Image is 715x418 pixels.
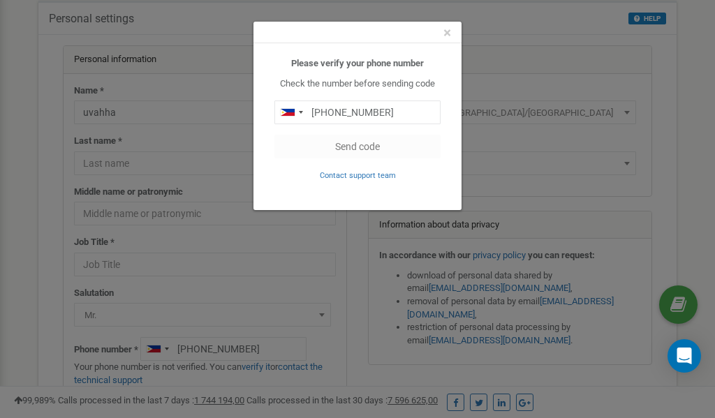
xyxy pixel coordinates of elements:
[443,24,451,41] span: ×
[274,100,441,124] input: 0905 123 4567
[320,170,396,180] a: Contact support team
[668,339,701,373] div: Open Intercom Messenger
[274,135,441,158] button: Send code
[291,58,424,68] b: Please verify your phone number
[320,171,396,180] small: Contact support team
[274,77,441,91] p: Check the number before sending code
[443,26,451,40] button: Close
[275,101,307,124] div: Telephone country code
